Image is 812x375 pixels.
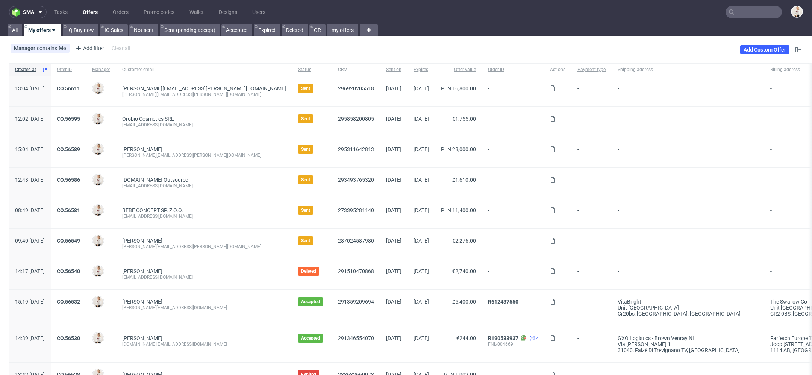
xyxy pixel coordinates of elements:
span: 15:04 [DATE] [15,146,45,152]
img: Mari Fok [93,296,103,307]
span: - [577,299,606,317]
a: CO.56530 [57,335,80,341]
a: CO.56589 [57,146,80,152]
span: €244.00 [456,335,476,341]
a: Users [248,6,270,18]
span: - [618,238,758,250]
div: Me [59,45,66,51]
span: 13:04 [DATE] [15,85,45,91]
a: Deleted [282,24,308,36]
span: sma [23,9,34,15]
span: [DATE] [414,116,429,122]
span: - [577,238,606,250]
a: 287024587980 [338,238,374,244]
span: - [618,146,758,158]
a: IQ Sales [100,24,128,36]
span: Sent [301,146,310,152]
a: 295858200805 [338,116,374,122]
span: [DATE] [414,146,429,152]
a: Not sent [129,24,158,36]
span: Order ID [488,67,538,73]
a: My offers [24,24,61,36]
a: Tasks [50,6,72,18]
a: R612437550 [488,299,518,305]
a: Expired [254,24,280,36]
span: £1,610.00 [452,177,476,183]
span: [DATE] [386,268,401,274]
span: - [488,238,538,250]
span: - [577,85,606,97]
div: 31040, Falzè di Trevignano TV , [GEOGRAPHIC_DATA] [618,347,758,353]
span: Offer value [441,67,476,73]
a: CO.56532 [57,299,80,305]
a: QR [309,24,326,36]
div: [PERSON_NAME][EMAIL_ADDRESS][PERSON_NAME][DOMAIN_NAME] [122,152,286,158]
span: contains [37,45,59,51]
a: Accepted [221,24,252,36]
a: Promo codes [139,6,179,18]
span: - [577,146,606,158]
span: [DATE] [414,207,429,213]
span: 14:17 [DATE] [15,268,45,274]
span: Expires [414,67,429,73]
div: cr20bs, [GEOGRAPHIC_DATA] , [GEOGRAPHIC_DATA] [618,311,758,317]
div: [EMAIL_ADDRESS][DOMAIN_NAME] [122,122,286,128]
a: Orobio Cosmetics SRL [122,116,174,122]
a: Designs [214,6,242,18]
span: - [488,146,538,158]
a: [PERSON_NAME] [122,146,162,152]
span: Manager [14,45,37,51]
img: Mari Fok [93,175,103,185]
span: [DATE] [386,335,401,341]
img: Mari Fok [792,6,802,17]
div: [PERSON_NAME][EMAIL_ADDRESS][PERSON_NAME][DOMAIN_NAME] [122,244,286,250]
span: 2 [536,335,538,341]
a: 291510470868 [338,268,374,274]
span: [DATE] [414,335,429,341]
div: Add filter [73,42,106,54]
span: €1,755.00 [452,116,476,122]
span: [DATE] [386,299,401,305]
span: Shipping address [618,67,758,73]
span: [PERSON_NAME][EMAIL_ADDRESS][PERSON_NAME][DOMAIN_NAME] [122,85,286,91]
div: [PERSON_NAME][EMAIL_ADDRESS][DOMAIN_NAME] [122,305,286,311]
img: Mari Fok [93,205,103,216]
img: Mari Fok [93,266,103,276]
span: - [577,268,606,280]
span: [DATE] [386,207,401,213]
span: [DATE] [414,299,429,305]
div: [EMAIL_ADDRESS][DOMAIN_NAME] [122,213,286,219]
span: Sent on [386,67,401,73]
a: CO.56586 [57,177,80,183]
span: - [577,335,606,353]
a: 295311642813 [338,146,374,152]
span: PLN 28,000.00 [441,146,476,152]
a: 291346554070 [338,335,374,341]
span: - [618,207,758,219]
span: 12:43 [DATE] [15,177,45,183]
span: - [488,268,538,280]
a: 291359209694 [338,299,374,305]
a: IQ Buy now [63,24,98,36]
button: sma [9,6,47,18]
div: Unit [GEOGRAPHIC_DATA] [618,305,758,311]
a: 2 [528,335,538,341]
div: [EMAIL_ADDRESS][DOMAIN_NAME] [122,274,286,280]
div: [DOMAIN_NAME][EMAIL_ADDRESS][DOMAIN_NAME] [122,341,286,347]
span: £5,400.00 [452,299,476,305]
a: 296920205518 [338,85,374,91]
a: Wallet [185,6,208,18]
img: Mari Fok [93,114,103,124]
span: [DATE] [414,268,429,274]
span: Sent [301,177,310,183]
span: Customer email [122,67,286,73]
span: - [488,116,538,128]
span: Sent [301,85,310,91]
span: Accepted [301,299,320,305]
span: Sent [301,207,310,213]
div: [PERSON_NAME][EMAIL_ADDRESS][PERSON_NAME][DOMAIN_NAME] [122,91,286,97]
img: Mari Fok [93,83,103,94]
a: Orders [108,6,133,18]
span: - [577,207,606,219]
a: [PERSON_NAME] [122,268,162,274]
